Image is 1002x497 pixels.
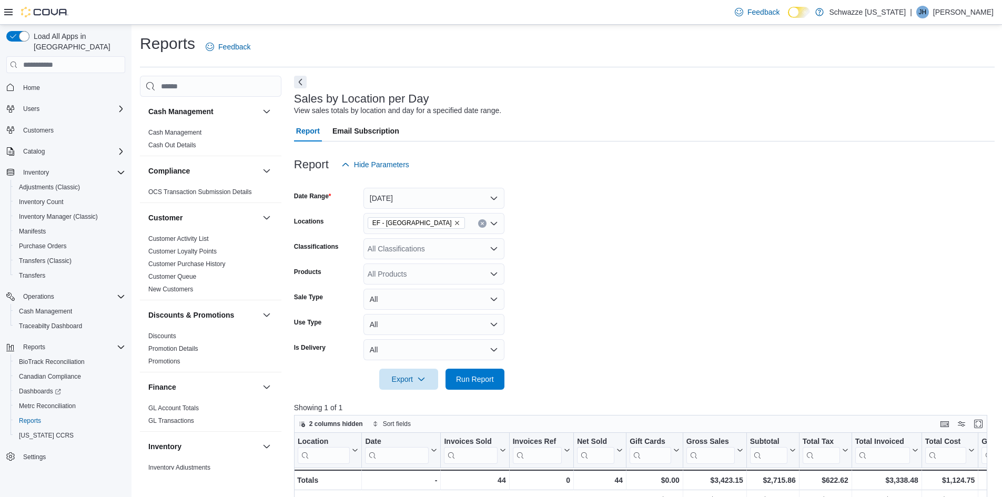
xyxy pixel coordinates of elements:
a: New Customers [148,286,193,293]
button: Next [294,76,307,88]
p: Schwazze [US_STATE] [829,6,906,18]
p: Showing 1 of 1 [294,402,995,413]
span: Adjustments (Classic) [19,183,80,191]
span: Users [23,105,39,113]
h3: Sales by Location per Day [294,93,429,105]
span: Dashboards [19,387,61,395]
a: Customer Activity List [148,235,209,242]
span: Inventory Adjustments [148,463,210,472]
span: Export [386,369,432,390]
span: Inventory Count [15,196,125,208]
div: Invoices Ref [512,437,561,464]
span: Manifests [19,227,46,236]
span: Reports [19,341,125,353]
a: Customer Queue [148,273,196,280]
a: Promotions [148,358,180,365]
button: Reports [11,413,129,428]
div: Net Sold [577,437,614,464]
button: Canadian Compliance [11,369,129,384]
button: Keyboard shortcuts [938,418,951,430]
button: Hide Parameters [337,154,413,175]
label: Products [294,268,321,276]
a: Inventory Adjustments [148,464,210,471]
a: Cash Out Details [148,141,196,149]
span: Metrc Reconciliation [19,402,76,410]
button: Open list of options [490,219,498,228]
h3: Finance [148,382,176,392]
a: GL Account Totals [148,404,199,412]
a: Inventory Count [15,196,68,208]
a: Reports [15,414,45,427]
a: Dashboards [11,384,129,399]
a: Traceabilty Dashboard [15,320,86,332]
h3: Report [294,158,329,171]
button: Gift Cards [630,437,680,464]
nav: Complex example [6,75,125,492]
button: Traceabilty Dashboard [11,319,129,333]
p: | [910,6,912,18]
div: Finance [140,402,281,431]
img: Cova [21,7,68,17]
button: Reports [2,340,129,354]
span: Traceabilty Dashboard [19,322,82,330]
div: Total Tax [803,437,840,464]
div: Invoices Ref [512,437,561,447]
span: Canadian Compliance [15,370,125,383]
div: $622.62 [803,474,848,486]
div: Customer [140,232,281,300]
span: Inventory [23,168,49,177]
button: Customer [148,212,258,223]
button: Users [2,102,129,116]
button: Reports [19,341,49,353]
span: Run Report [456,374,494,384]
button: Discounts & Promotions [260,309,273,321]
a: Cash Management [15,305,76,318]
div: Total Cost [925,437,966,447]
button: Catalog [2,144,129,159]
button: Display options [955,418,968,430]
div: Gross Sales [686,437,735,464]
div: Date [365,437,429,464]
span: Hide Parameters [354,159,409,170]
label: Use Type [294,318,321,327]
a: OCS Transaction Submission Details [148,188,252,196]
a: Adjustments (Classic) [15,181,84,194]
span: Customer Activity List [148,235,209,243]
span: Cash Management [19,307,72,316]
button: Purchase Orders [11,239,129,253]
span: Catalog [19,145,125,158]
span: Customer Queue [148,272,196,281]
span: Sort fields [383,420,411,428]
span: Operations [19,290,125,303]
div: 0 [512,474,570,486]
div: Total Cost [925,437,966,464]
a: Customers [19,124,58,137]
h3: Inventory [148,441,181,452]
a: Inventory Manager (Classic) [15,210,102,223]
div: Discounts & Promotions [140,330,281,372]
span: Transfers (Classic) [19,257,72,265]
div: $1,124.75 [925,474,975,486]
button: Manifests [11,224,129,239]
div: Total Invoiced [855,437,910,447]
span: BioTrack Reconciliation [15,356,125,368]
button: Enter fullscreen [972,418,985,430]
span: Operations [23,292,54,301]
a: Discounts [148,332,176,340]
span: Report [296,120,320,141]
span: Users [19,103,125,115]
button: Total Invoiced [855,437,918,464]
span: Promotion Details [148,344,198,353]
span: Customers [23,126,54,135]
div: Subtotal [750,437,787,447]
div: Gross Sales [686,437,735,447]
button: Net Sold [577,437,623,464]
div: Net Sold [577,437,614,447]
div: Gift Cards [630,437,671,447]
button: Inventory Manager (Classic) [11,209,129,224]
div: - [365,474,437,486]
span: Home [19,80,125,94]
